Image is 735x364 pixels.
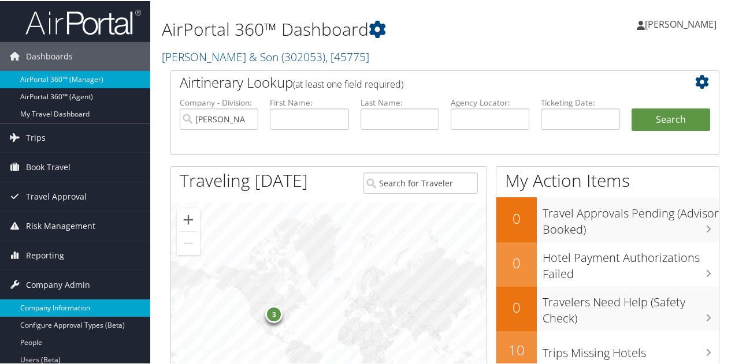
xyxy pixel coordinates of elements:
[543,243,719,281] h3: Hotel Payment Authorizations Failed
[451,96,529,107] label: Agency Locator:
[496,252,537,272] h2: 0
[293,77,403,89] span: (at least one field required)
[26,152,70,181] span: Book Travel
[637,6,728,40] a: [PERSON_NAME]
[496,339,537,359] h2: 10
[543,287,719,325] h3: Travelers Need Help (Safety Check)
[632,107,710,130] button: Search
[496,241,719,286] a: 0Hotel Payment Authorizations Failed
[177,207,200,230] button: Zoom in
[281,48,325,63] span: ( 302053 )
[26,269,90,298] span: Company Admin
[645,17,717,29] span: [PERSON_NAME]
[26,181,87,210] span: Travel Approval
[496,167,719,192] h1: My Action Items
[180,96,258,107] label: Company - Division:
[25,7,141,35] img: airportal-logo.png
[162,48,369,63] a: [PERSON_NAME] & Son
[26,41,73,70] span: Dashboards
[265,305,283,322] div: 3
[496,196,719,241] a: 0Travel Approvals Pending (Advisor Booked)
[177,231,200,254] button: Zoom out
[162,16,539,40] h1: AirPortal 360™ Dashboard
[496,286,719,330] a: 0Travelers Need Help (Safety Check)
[26,122,46,151] span: Trips
[270,96,348,107] label: First Name:
[496,208,537,227] h2: 0
[496,297,537,316] h2: 0
[361,96,439,107] label: Last Name:
[543,198,719,237] h3: Travel Approvals Pending (Advisor Booked)
[180,167,308,192] h1: Traveling [DATE]
[26,211,95,239] span: Risk Management
[26,240,64,269] span: Reporting
[543,338,719,360] h3: Trips Missing Hotels
[180,72,665,91] h2: Airtinerary Lookup
[325,48,369,63] span: , [ 45775 ]
[363,171,477,193] input: Search for Traveler
[541,96,619,107] label: Ticketing Date:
